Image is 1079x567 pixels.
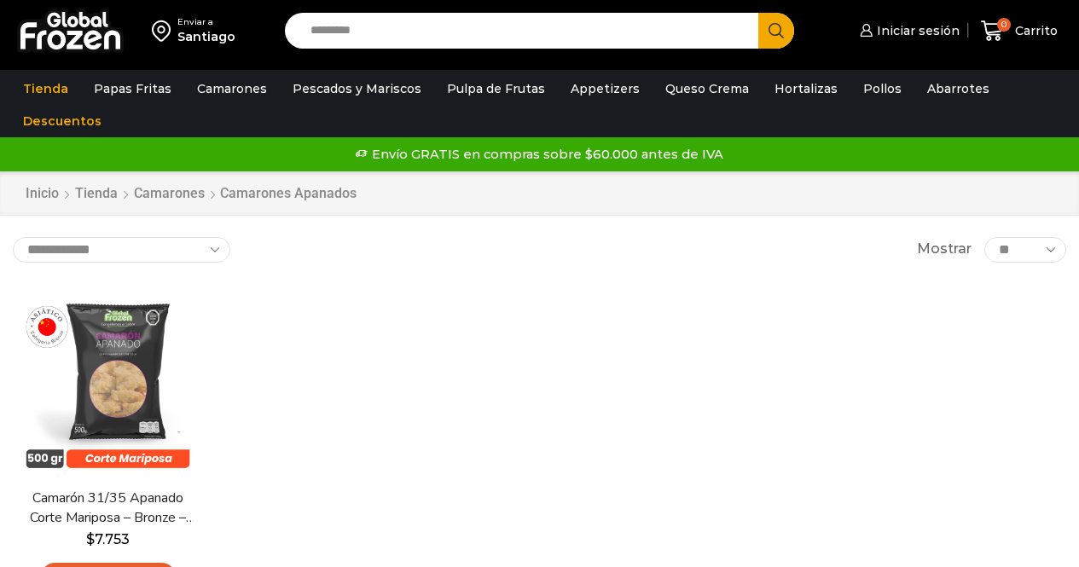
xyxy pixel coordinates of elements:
a: Camarones [133,184,206,204]
a: Hortalizas [766,72,846,105]
nav: Breadcrumb [25,184,357,204]
span: Carrito [1011,22,1058,39]
h1: Camarones Apanados [220,185,357,201]
a: Pollos [855,72,910,105]
bdi: 7.753 [86,531,130,547]
div: Santiago [177,28,235,45]
span: $ [86,531,95,547]
a: Papas Fritas [85,72,180,105]
a: Iniciar sesión [856,14,960,48]
span: Iniciar sesión [873,22,960,39]
a: Tienda [15,72,77,105]
a: Pescados y Mariscos [284,72,430,105]
img: address-field-icon.svg [152,16,177,45]
span: Mostrar [917,240,972,259]
a: Pulpa de Frutas [438,72,554,105]
a: Tienda [74,184,119,204]
button: Search button [758,13,794,49]
div: Enviar a [177,16,235,28]
a: 0 Carrito [977,11,1062,51]
a: Camarón 31/35 Apanado Corte Mariposa – Bronze – Caja 5 kg [22,489,194,528]
span: 0 [997,18,1011,32]
a: Inicio [25,184,60,204]
a: Camarones [189,72,276,105]
a: Descuentos [15,105,110,137]
a: Queso Crema [657,72,757,105]
select: Pedido de la tienda [13,237,230,263]
a: Abarrotes [919,72,998,105]
a: Appetizers [562,72,648,105]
